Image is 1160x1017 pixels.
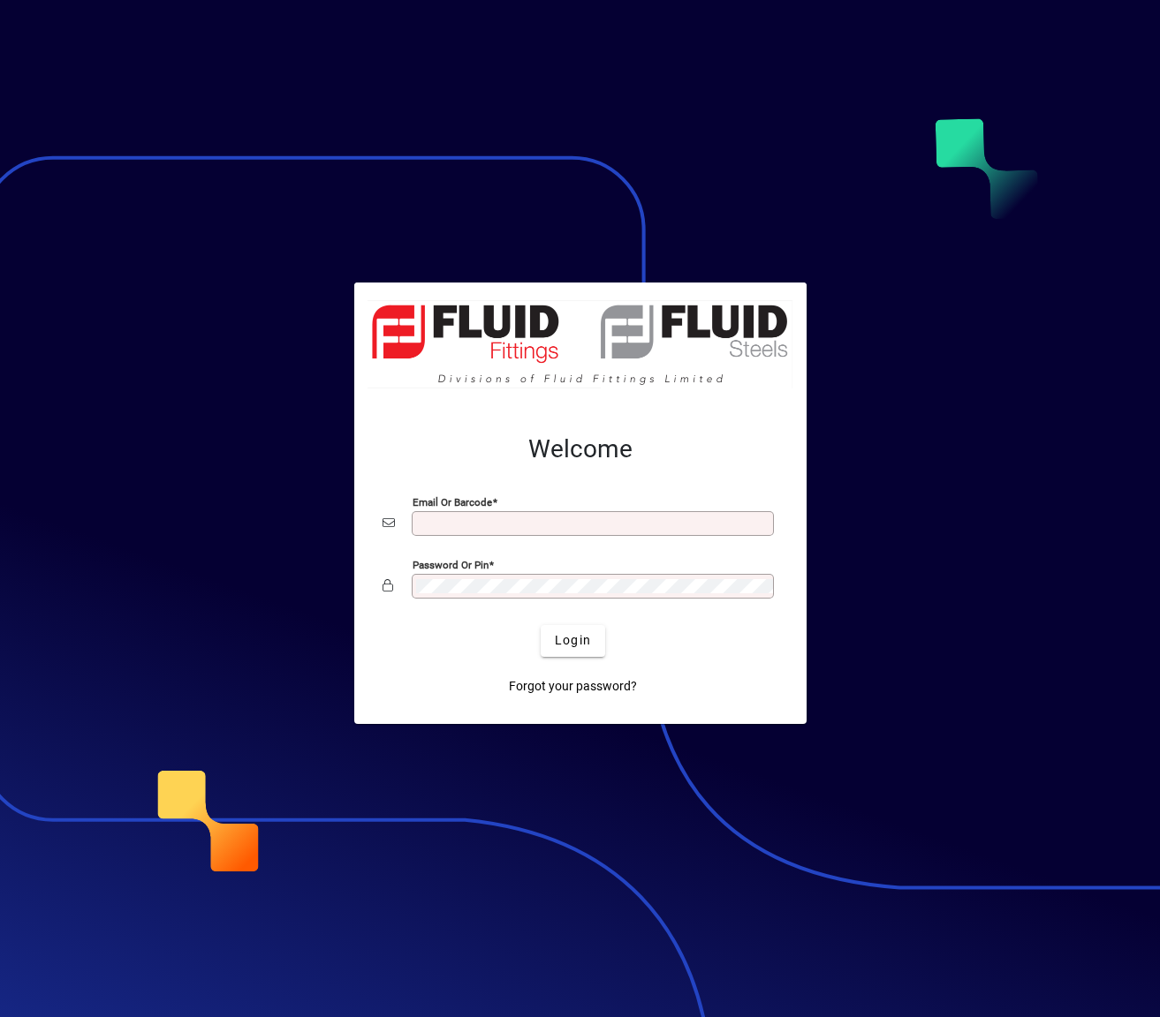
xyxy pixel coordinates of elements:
mat-label: Email or Barcode [413,495,492,508]
a: Forgot your password? [502,671,644,703]
mat-label: Password or Pin [413,558,489,570]
span: Login [555,631,591,650]
span: Forgot your password? [509,677,637,696]
button: Login [541,625,605,657]
h2: Welcome [383,434,778,464]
